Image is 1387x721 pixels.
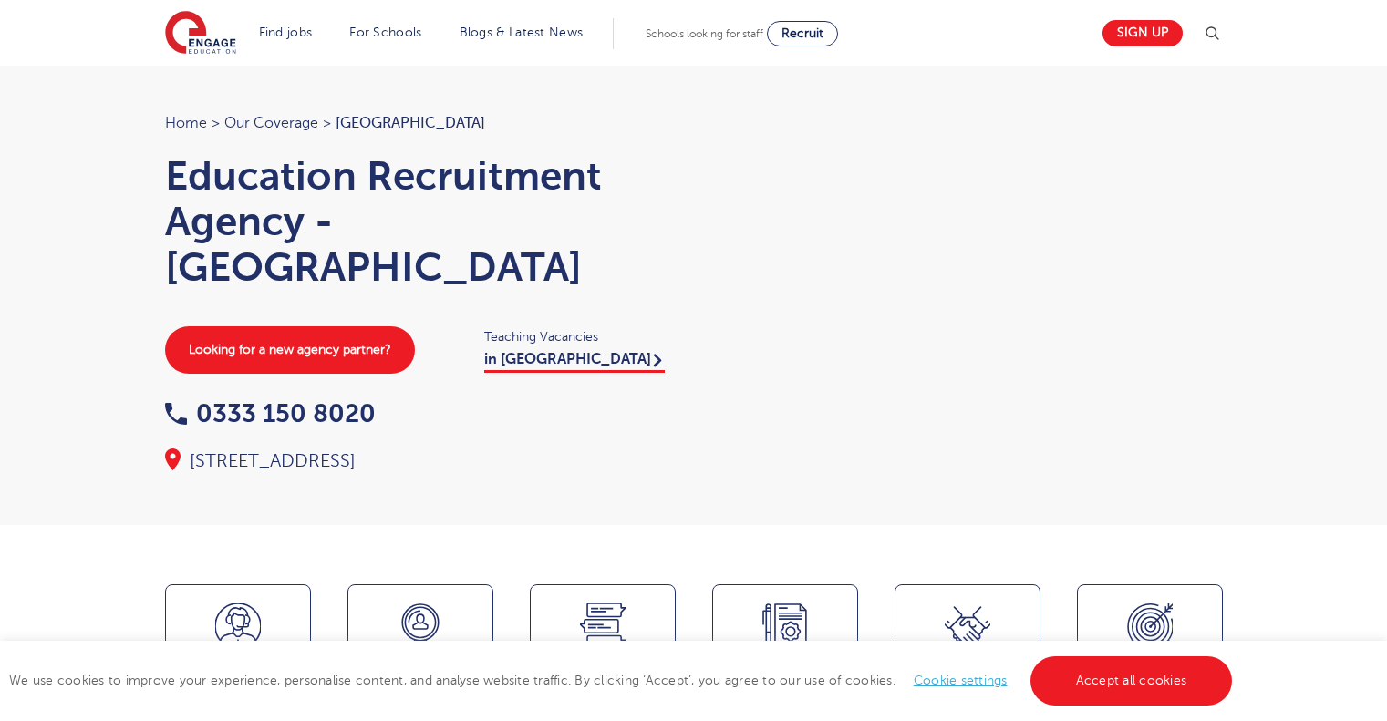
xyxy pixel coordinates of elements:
a: Accept all cookies [1030,656,1233,706]
a: Recruit [767,21,838,46]
span: [GEOGRAPHIC_DATA] [336,115,485,131]
a: 0333 150 8020 [165,399,376,427]
a: in [GEOGRAPHIC_DATA] [484,351,665,373]
div: [STREET_ADDRESS] [165,448,676,474]
span: > [212,115,220,131]
a: Our coverage [224,115,318,131]
span: Teaching Vacancies [484,326,676,347]
span: > [323,115,331,131]
a: Looking for a new agency partner? [165,326,415,374]
a: Find jobs [259,26,313,39]
a: Sign up [1102,20,1183,46]
a: For Schools [349,26,421,39]
a: Cookie settings [914,674,1008,687]
img: Engage Education [165,11,236,57]
span: Recruit [781,26,823,40]
nav: breadcrumb [165,111,676,135]
a: Blogs & Latest News [460,26,584,39]
h1: Education Recruitment Agency - [GEOGRAPHIC_DATA] [165,153,676,290]
span: Schools looking for staff [646,27,763,40]
a: Home [165,115,207,131]
span: We use cookies to improve your experience, personalise content, and analyse website traffic. By c... [9,674,1237,687]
